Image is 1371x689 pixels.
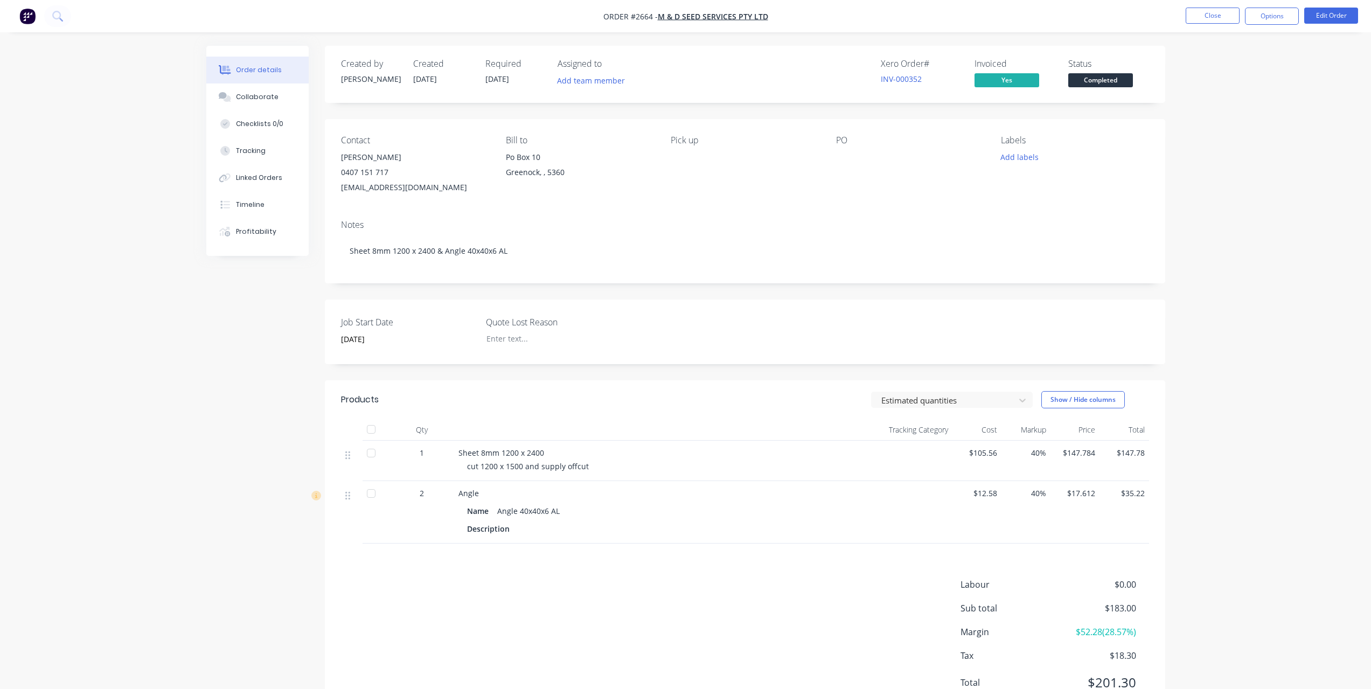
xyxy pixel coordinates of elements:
a: M & D Seed Services Pty Ltd [658,11,768,22]
button: Collaborate [206,83,309,110]
button: Options [1245,8,1299,25]
label: Job Start Date [341,316,476,329]
div: Timeline [236,200,265,210]
div: Checklists 0/0 [236,119,283,129]
div: Angle 40x40x6 AL [493,503,564,519]
button: Checklists 0/0 [206,110,309,137]
div: Tracking Category [831,419,952,441]
span: Labour [961,578,1056,591]
span: $12.58 [957,488,997,499]
span: Completed [1068,73,1133,87]
label: Quote Lost Reason [486,316,621,329]
span: Margin [961,625,1056,638]
span: $35.22 [1104,488,1144,499]
input: Enter date [333,331,468,347]
span: Sheet 8mm 1200 x 2400 [458,448,544,458]
span: $105.56 [957,447,997,458]
span: 40% [1006,447,1046,458]
button: Add labels [995,150,1045,164]
div: Qty [389,419,454,441]
button: Edit Order [1304,8,1358,24]
div: Total [1099,419,1149,441]
div: Products [341,393,379,406]
div: Cost [952,419,1001,441]
div: Description [467,521,514,537]
button: Add team member [551,73,630,88]
div: Status [1068,59,1149,69]
div: [EMAIL_ADDRESS][DOMAIN_NAME] [341,180,489,195]
button: Profitability [206,218,309,245]
img: Factory [19,8,36,24]
span: Total [961,676,1056,689]
div: Price [1050,419,1099,441]
span: 1 [420,447,424,458]
button: Timeline [206,191,309,218]
span: $52.28 ( 28.57 %) [1056,625,1136,638]
div: Required [485,59,545,69]
span: 40% [1006,488,1046,499]
div: [PERSON_NAME] [341,150,489,165]
div: PO [836,135,984,145]
button: Linked Orders [206,164,309,191]
span: cut 1200 x 1500 and supply offcut [467,461,589,471]
button: Order details [206,57,309,83]
span: 2 [420,488,424,499]
button: Close [1186,8,1240,24]
div: Labels [1001,135,1149,145]
div: Linked Orders [236,173,282,183]
button: Completed [1068,73,1133,89]
div: Tracking [236,146,266,156]
div: Xero Order # [881,59,962,69]
div: Created [413,59,472,69]
span: $17.612 [1055,488,1095,499]
span: Order #2664 - [603,11,658,22]
span: Yes [975,73,1039,87]
button: Show / Hide columns [1041,391,1125,408]
span: Sub total [961,602,1056,615]
div: Sheet 8mm 1200 x 2400 & Angle 40x40x6 AL [341,234,1149,267]
span: $147.784 [1055,447,1095,458]
div: Pick up [671,135,818,145]
div: Po Box 10Greenock, , 5360 [506,150,653,184]
div: Invoiced [975,59,1055,69]
span: $18.30 [1056,649,1136,662]
div: Collaborate [236,92,279,102]
div: Order details [236,65,282,75]
span: [DATE] [413,74,437,84]
div: Contact [341,135,489,145]
button: Add team member [558,73,631,88]
div: Notes [341,220,1149,230]
div: Profitability [236,227,276,236]
span: [DATE] [485,74,509,84]
a: INV-000352 [881,74,922,84]
button: Tracking [206,137,309,164]
div: Name [467,503,493,519]
div: [PERSON_NAME]0407 151 717[EMAIL_ADDRESS][DOMAIN_NAME] [341,150,489,195]
div: Created by [341,59,400,69]
div: Po Box 10 [506,150,653,165]
span: Angle [458,488,479,498]
div: Markup [1001,419,1050,441]
div: Assigned to [558,59,665,69]
div: 0407 151 717 [341,165,489,180]
span: $0.00 [1056,578,1136,591]
span: Tax [961,649,1056,662]
span: $183.00 [1056,602,1136,615]
div: Bill to [506,135,653,145]
div: [PERSON_NAME] [341,73,400,85]
div: Greenock, , 5360 [506,165,653,180]
span: $147.78 [1104,447,1144,458]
